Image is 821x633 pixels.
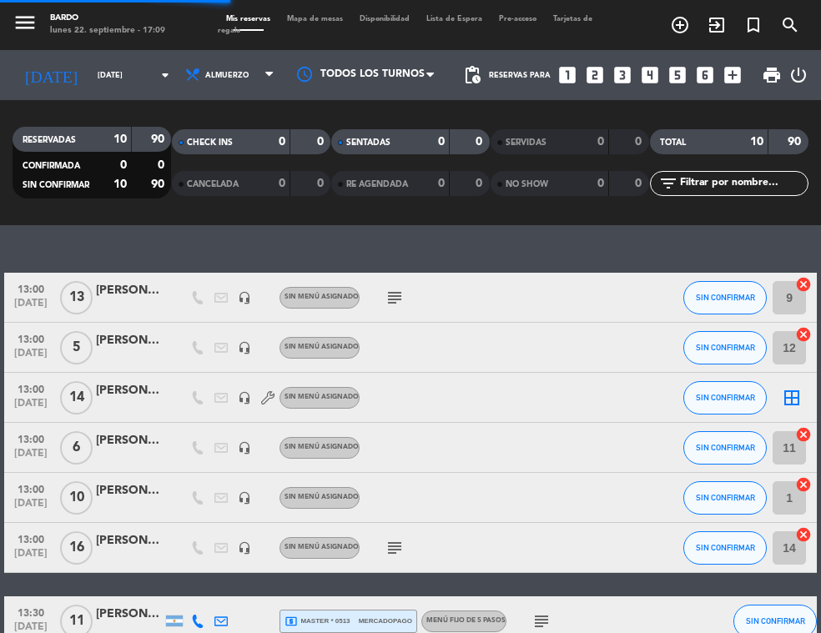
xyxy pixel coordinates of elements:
[113,133,127,145] strong: 10
[155,65,175,85] i: arrow_drop_down
[635,136,645,148] strong: 0
[10,548,52,567] span: [DATE]
[683,531,767,565] button: SIN CONFIRMAR
[218,15,279,23] span: Mis reservas
[491,15,545,23] span: Pre-acceso
[707,15,727,35] i: exit_to_app
[285,615,350,628] span: master * 0513
[238,291,251,304] i: headset_mic
[60,531,93,565] span: 16
[438,136,445,148] strong: 0
[50,13,165,25] div: Bardo
[696,293,755,302] span: SIN CONFIRMAR
[795,276,812,293] i: cancel
[285,494,359,500] span: Sin menú asignado
[584,64,606,86] i: looks_two
[23,181,89,189] span: SIN CONFIRMAR
[612,64,633,86] i: looks_3
[506,180,548,188] span: NO SHOW
[678,174,808,193] input: Filtrar por nombre...
[60,281,93,314] span: 13
[60,431,93,465] span: 6
[506,138,546,147] span: SERVIDAS
[96,531,163,550] div: [PERSON_NAME]
[158,159,168,171] strong: 0
[238,541,251,555] i: headset_mic
[187,180,239,188] span: CANCELADA
[385,288,405,308] i: subject
[426,617,506,624] span: Menú fijo de 5 pasos
[531,611,552,631] i: subject
[23,136,76,144] span: RESERVADAS
[683,431,767,465] button: SIN CONFIRMAR
[23,162,80,170] span: CONFIRMADA
[120,159,127,171] strong: 0
[658,173,678,193] i: filter_list
[50,25,165,38] div: lunes 22. septiembre - 17:09
[722,64,743,86] i: add_box
[418,15,491,23] span: Lista de Espera
[795,426,812,443] i: cancel
[683,331,767,364] button: SIN CONFIRMAR
[96,481,163,500] div: [PERSON_NAME]
[635,178,645,189] strong: 0
[13,10,38,39] button: menu
[10,429,52,448] span: 13:00
[438,178,445,189] strong: 0
[762,65,782,85] span: print
[743,15,763,35] i: turned_in_not
[788,50,808,100] div: LOG OUT
[285,394,359,400] span: Sin menú asignado
[557,64,578,86] i: looks_one
[10,398,52,417] span: [DATE]
[359,615,412,626] span: mercadopago
[285,615,298,628] i: local_atm
[489,71,551,80] span: Reservas para
[696,393,755,402] span: SIN CONFIRMAR
[476,178,486,189] strong: 0
[10,379,52,398] span: 13:00
[10,298,52,317] span: [DATE]
[683,381,767,414] button: SIN CONFIRMAR
[696,443,755,452] span: SIN CONFIRMAR
[780,15,800,35] i: search
[96,381,163,400] div: [PERSON_NAME]
[13,58,89,92] i: [DATE]
[151,178,168,190] strong: 90
[346,138,390,147] span: SENTADAS
[795,526,812,543] i: cancel
[285,544,359,550] span: Sin menú asignado
[750,136,763,148] strong: 10
[10,448,52,467] span: [DATE]
[10,279,52,298] span: 13:00
[694,64,716,86] i: looks_6
[10,479,52,498] span: 13:00
[285,344,359,350] span: Sin menú asignado
[795,326,812,343] i: cancel
[10,602,52,621] span: 13:30
[10,529,52,548] span: 13:00
[660,138,686,147] span: TOTAL
[696,493,755,502] span: SIN CONFIRMAR
[683,481,767,515] button: SIN CONFIRMAR
[788,65,808,85] i: power_settings_new
[13,10,38,35] i: menu
[205,71,249,80] span: Almuerzo
[151,133,168,145] strong: 90
[788,136,804,148] strong: 90
[10,498,52,517] span: [DATE]
[279,178,285,189] strong: 0
[96,331,163,350] div: [PERSON_NAME] y amigos
[317,178,327,189] strong: 0
[597,136,604,148] strong: 0
[238,441,251,455] i: headset_mic
[696,543,755,552] span: SIN CONFIRMAR
[597,178,604,189] strong: 0
[60,481,93,515] span: 10
[10,329,52,348] span: 13:00
[285,294,359,300] span: Sin menú asignado
[346,180,408,188] span: RE AGENDADA
[113,178,127,190] strong: 10
[385,538,405,558] i: subject
[96,431,163,450] div: [PERSON_NAME] Di Lacio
